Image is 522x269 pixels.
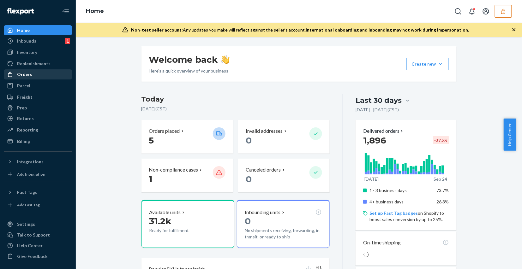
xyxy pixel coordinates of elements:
p: On-time shipping [363,239,401,246]
div: -37.5 % [433,136,449,144]
p: Orders placed [149,127,180,135]
h1: Welcome back [149,54,230,65]
p: [DATE] - [DATE] ( CST ) [356,107,399,113]
a: Prep [4,103,72,113]
a: Returns [4,114,72,124]
button: Non-compliance cases 1 [141,159,233,192]
div: Orders [17,71,32,78]
p: Invalid addresses [246,127,283,135]
p: [DATE] [364,176,379,182]
button: Inbounding units0No shipments receiving, forwarding, in transit, or ready to ship [237,200,330,248]
p: No shipments receiving, forwarding, in transit, or ready to ship [245,227,322,240]
a: Add Fast Tag [4,200,72,210]
a: Add Integration [4,169,72,179]
div: 1 [65,38,70,44]
a: Set up Fast Tag badges [369,210,418,216]
button: Integrations [4,157,72,167]
p: 4+ business days [369,199,432,205]
div: Add Fast Tag [17,202,40,208]
h3: Today [141,94,330,104]
p: Ready for fulfillment [149,227,208,234]
div: Returns [17,115,34,122]
a: Freight [4,92,72,102]
a: Settings [4,219,72,229]
button: Close Navigation [59,5,72,18]
div: Billing [17,138,30,144]
button: Invalid addresses 0 [238,120,330,154]
p: Canceled orders [246,166,281,173]
div: Settings [17,221,35,227]
span: Non-test seller account: [131,27,183,32]
div: Fast Tags [17,189,37,196]
button: Talk to Support [4,230,72,240]
span: 0 [246,135,252,146]
span: 5 [149,135,154,146]
button: Help Center [504,119,516,151]
p: on Shopify to boost sales conversion by up to 25%. [369,210,449,223]
div: Talk to Support [17,232,50,238]
span: International onboarding and inbounding may not work during impersonation. [306,27,469,32]
button: Available units31.2kReady for fulfillment [141,200,234,248]
ol: breadcrumbs [81,2,109,20]
div: Reporting [17,127,38,133]
div: Last 30 days [356,96,402,105]
button: Give Feedback [4,251,72,261]
span: 1,896 [363,135,386,146]
div: Prep [17,105,27,111]
p: Available units [149,209,181,216]
div: Help Center [17,243,43,249]
div: Give Feedback [17,253,48,260]
div: Replenishments [17,61,51,67]
div: Any updates you make will reflect against the seller's account. [131,27,469,33]
a: Parcel [4,81,72,91]
p: Inbounding units [245,209,281,216]
p: Here’s a quick overview of your business [149,68,230,74]
div: Home [17,27,30,33]
span: 1 [149,174,153,184]
button: Fast Tags [4,187,72,197]
a: Orders [4,69,72,79]
button: Delivered orders [363,127,405,135]
a: Reporting [4,125,72,135]
p: [DATE] ( CST ) [141,106,330,112]
button: Canceled orders 0 [238,159,330,192]
button: Open notifications [466,5,478,18]
a: Inbounds1 [4,36,72,46]
a: Home [86,8,104,15]
div: Inventory [17,49,37,56]
p: 1 - 3 business days [369,187,432,194]
div: Add Integration [17,172,45,177]
button: Orders placed 5 [141,120,233,154]
span: 31.2k [149,216,172,226]
div: Freight [17,94,33,100]
div: Parcel [17,83,30,89]
span: 73.7% [437,188,449,193]
img: hand-wave emoji [221,55,230,64]
p: Non-compliance cases [149,166,198,173]
a: Inventory [4,47,72,57]
span: 26.3% [437,199,449,204]
a: Home [4,25,72,35]
span: 0 [245,216,251,226]
div: Inbounds [17,38,36,44]
img: Flexport logo [7,8,34,15]
button: Create new [406,58,449,70]
a: Help Center [4,241,72,251]
div: Integrations [17,159,44,165]
button: Open Search Box [452,5,465,18]
button: Open account menu [480,5,492,18]
a: Billing [4,136,72,146]
p: Sep 24 [434,176,447,182]
span: 0 [246,174,252,184]
a: Replenishments [4,59,72,69]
